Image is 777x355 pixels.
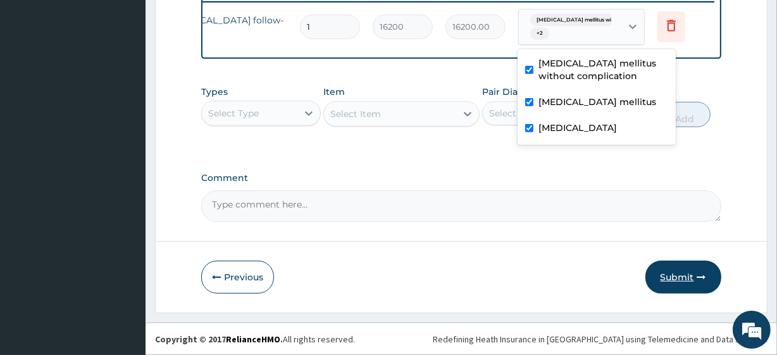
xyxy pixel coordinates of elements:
[323,85,345,98] label: Item
[538,121,617,134] label: [MEDICAL_DATA]
[530,27,549,40] span: + 2
[489,107,563,120] div: Select Diagnosis
[226,333,280,345] a: RelianceHMO
[538,57,668,82] label: [MEDICAL_DATA] mellitus without complication
[73,101,175,228] span: We're online!
[146,323,777,355] footer: All rights reserved.
[433,333,768,346] div: Redefining Heath Insurance in [GEOGRAPHIC_DATA] using Telemedicine and Data Science!
[167,8,294,46] td: [MEDICAL_DATA] follow-up
[201,173,721,184] label: Comment
[201,87,228,97] label: Types
[66,71,213,87] div: Chat with us now
[155,333,283,345] strong: Copyright © 2017 .
[208,107,259,120] div: Select Type
[538,96,656,108] label: [MEDICAL_DATA] mellitus
[201,261,274,294] button: Previous
[530,14,630,27] span: [MEDICAL_DATA] mellitus witho...
[23,63,51,95] img: d_794563401_company_1708531726252_794563401
[482,85,547,98] label: Pair Diagnosis
[208,6,238,37] div: Minimize live chat window
[645,261,721,294] button: Submit
[659,102,711,127] button: Add
[6,228,241,272] textarea: Type your message and hit 'Enter'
